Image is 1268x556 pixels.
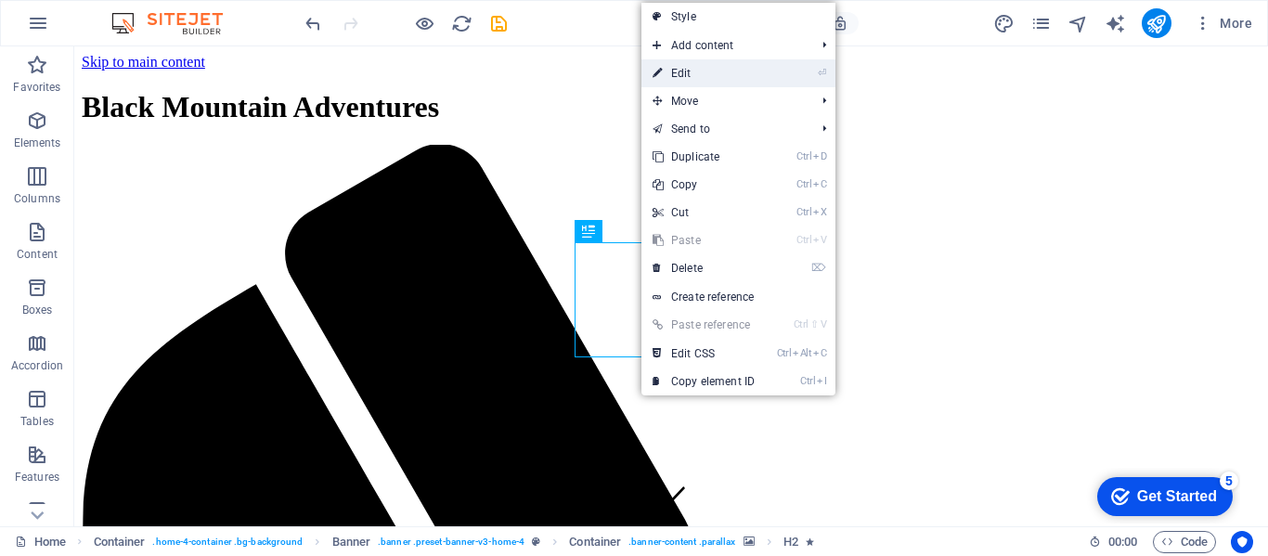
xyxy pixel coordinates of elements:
button: publish [1142,8,1171,38]
button: More [1186,8,1260,38]
button: save [487,12,510,34]
p: Features [15,470,59,485]
a: ⏎Edit [641,59,766,87]
button: text_generator [1105,12,1127,34]
span: Code [1161,531,1208,553]
span: Click to select. Double-click to edit [783,531,798,553]
i: C [813,347,826,359]
i: ⏎ [818,67,826,79]
i: Design (Ctrl+Alt+Y) [993,13,1015,34]
i: Alt [793,347,811,359]
i: This element contains a background [744,537,755,547]
p: Elements [14,136,61,150]
i: Ctrl [796,206,811,218]
i: V [813,234,826,246]
a: ⌦Delete [641,254,766,282]
span: . banner-content .parallax [628,531,735,553]
i: V [821,318,826,330]
i: C [813,178,826,190]
span: More [1194,14,1252,32]
i: Navigator [1067,13,1089,34]
i: ⇧ [810,318,819,330]
a: Create reference [641,283,835,311]
i: Element contains an animation [806,537,814,547]
h6: Session time [1089,531,1138,553]
i: Ctrl [796,178,811,190]
span: 00 00 [1108,531,1137,553]
i: Undo: Change width (Ctrl+Z) [303,13,324,34]
i: Ctrl [796,150,811,162]
a: CtrlXCut [641,199,766,226]
a: CtrlVPaste [641,226,766,254]
button: Code [1153,531,1216,553]
i: I [817,375,826,387]
button: undo [302,12,324,34]
i: Pages (Ctrl+Alt+S) [1030,13,1052,34]
p: Tables [20,414,54,429]
i: Ctrl [796,234,811,246]
div: Get Started [55,20,135,37]
span: Click to select. Double-click to edit [569,531,621,553]
div: 5 [137,4,156,22]
a: CtrlCCopy [641,171,766,199]
span: Click to select. Double-click to edit [94,531,146,553]
a: CtrlICopy element ID [641,368,766,395]
i: This element is a customizable preset [532,537,540,547]
p: Content [17,247,58,262]
button: pages [1030,12,1053,34]
div: Get Started 5 items remaining, 0% complete [15,9,150,48]
i: X [813,206,826,218]
span: Click to select. Double-click to edit [332,531,371,553]
button: reload [450,12,472,34]
i: ⌦ [811,262,826,274]
a: Click to cancel selection. Double-click to open Pages [15,531,66,553]
a: Skip to main content [7,7,131,23]
i: Publish [1145,13,1167,34]
i: Save (Ctrl+S) [488,13,510,34]
img: Editor Logo [107,12,246,34]
i: Ctrl [777,347,792,359]
i: AI Writer [1105,13,1126,34]
nav: breadcrumb [94,531,814,553]
i: Ctrl [794,318,809,330]
a: CtrlAltCEdit CSS [641,340,766,368]
a: CtrlDDuplicate [641,143,766,171]
a: Style [641,3,835,31]
span: Move [641,87,808,115]
p: Boxes [22,303,53,317]
i: D [813,150,826,162]
span: . home-4-container .bg-background [152,531,303,553]
span: . banner .preset-banner-v3-home-4 [378,531,524,553]
a: Ctrl⇧VPaste reference [641,311,766,339]
p: Favorites [13,80,60,95]
p: Accordion [11,358,63,373]
i: Ctrl [800,375,815,387]
button: design [993,12,1016,34]
span: : [1121,535,1124,549]
button: Usercentrics [1231,531,1253,553]
button: navigator [1067,12,1090,34]
a: Send to [641,115,808,143]
span: Add content [641,32,808,59]
p: Columns [14,191,60,206]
